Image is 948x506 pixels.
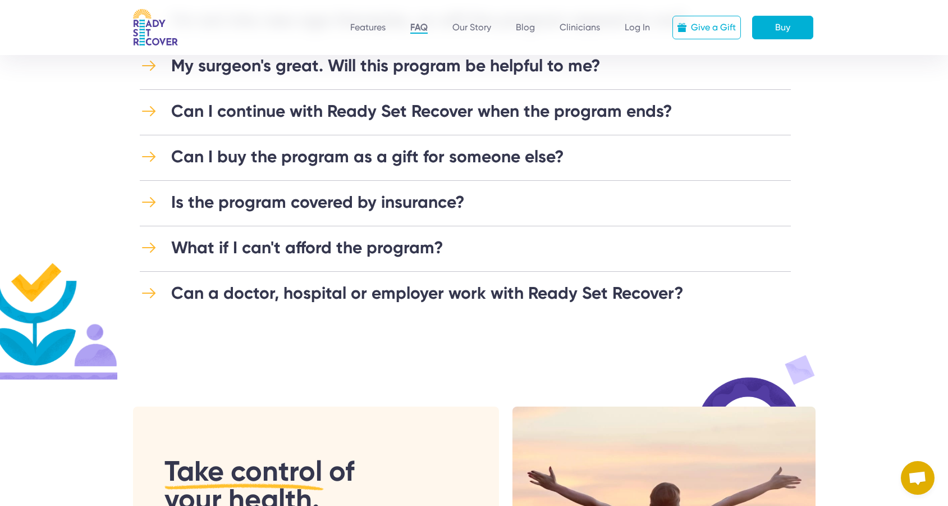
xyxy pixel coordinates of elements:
[350,22,386,33] a: Features
[164,477,329,498] img: Line
[171,283,684,303] div: Can a doctor, hospital or employer work with Ready Set Recover?
[171,101,672,121] div: Can I continue with Ready Set Recover when the program ends?
[171,192,465,212] div: Is the program covered by insurance?
[171,147,564,167] div: Can I buy the program as a gift for someone else?
[452,22,491,33] a: Our Story
[171,56,601,76] div: My surgeon's great. Will this program be helpful to me?
[516,22,535,33] a: Blog
[672,16,741,39] a: Give a Gift
[171,238,443,258] div: What if I can't afford the program?
[625,22,650,33] a: Log In
[164,454,329,488] span: Take control
[782,353,818,388] img: Pattern element cta 2
[752,16,813,39] a: Buy
[661,375,804,487] img: Pattern element cta
[133,9,178,46] img: RSR
[901,461,935,495] a: Open chat
[691,21,736,34] div: Give a Gift
[560,22,600,33] a: Clinicians
[775,21,790,34] div: Buy
[410,22,428,34] a: FAQ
